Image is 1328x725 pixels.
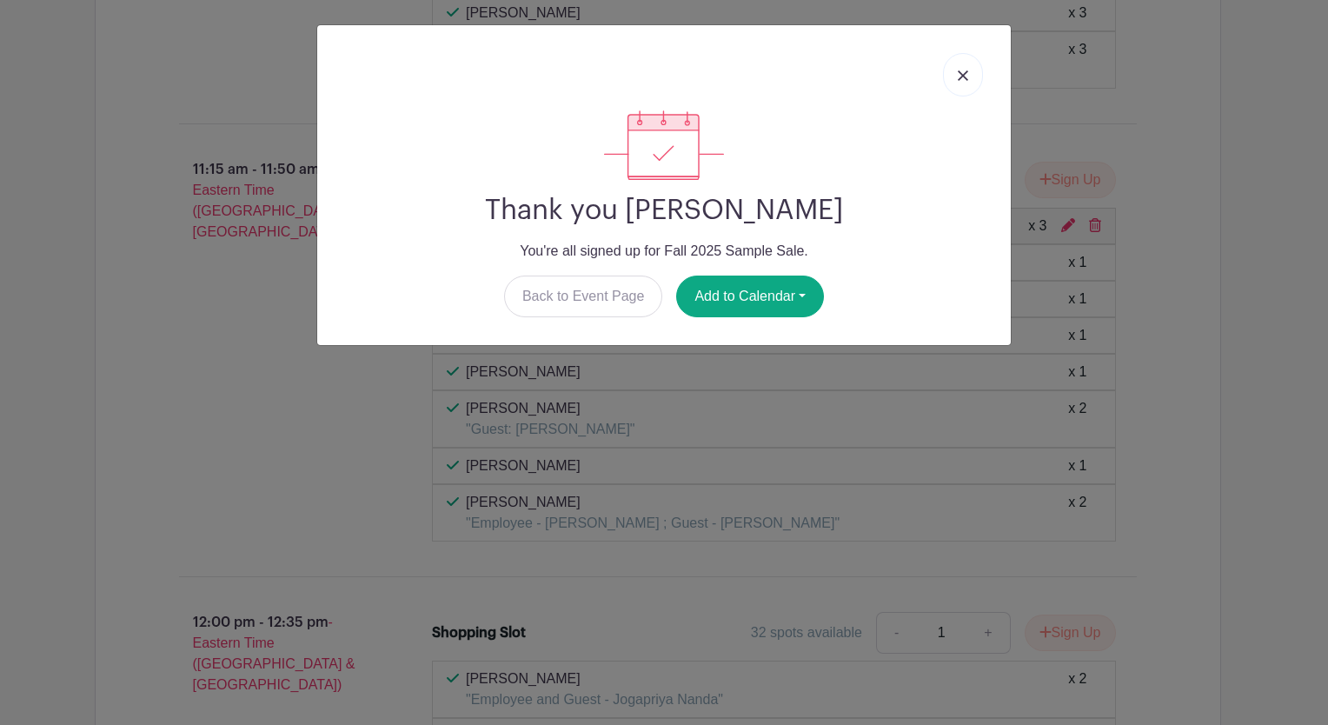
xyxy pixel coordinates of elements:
[331,194,997,227] h2: Thank you [PERSON_NAME]
[676,276,824,317] button: Add to Calendar
[958,70,968,81] img: close_button-5f87c8562297e5c2d7936805f587ecaba9071eb48480494691a3f1689db116b3.svg
[604,110,724,180] img: signup_complete-c468d5dda3e2740ee63a24cb0ba0d3ce5d8a4ecd24259e683200fb1569d990c8.svg
[504,276,663,317] a: Back to Event Page
[331,241,997,262] p: You're all signed up for Fall 2025 Sample Sale.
